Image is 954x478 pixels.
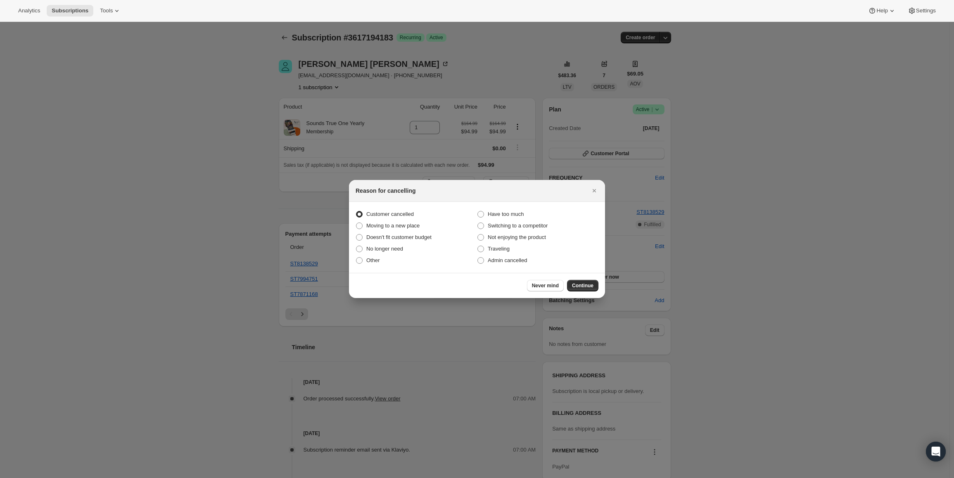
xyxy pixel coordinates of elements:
button: Continue [567,280,598,291]
span: No longer need [366,246,403,252]
span: Doesn't fit customer budget [366,234,432,240]
div: Open Intercom Messenger [926,442,946,461]
button: Close [589,185,600,196]
span: Customer cancelled [366,211,414,217]
button: Tools [95,5,126,17]
button: Never mind [527,280,564,291]
button: Subscriptions [47,5,93,17]
span: Settings [916,7,936,14]
span: Moving to a new place [366,222,420,229]
button: Help [863,5,901,17]
span: Continue [572,282,593,289]
button: Settings [903,5,941,17]
h2: Reason for cancelling [356,187,415,195]
span: Switching to a competitor [488,222,548,229]
span: Analytics [18,7,40,14]
span: Admin cancelled [488,257,527,263]
span: Subscriptions [52,7,88,14]
span: Never mind [532,282,559,289]
span: Not enjoying the product [488,234,546,240]
span: Traveling [488,246,510,252]
span: Tools [100,7,113,14]
span: Help [876,7,888,14]
span: Other [366,257,380,263]
span: Have too much [488,211,524,217]
button: Analytics [13,5,45,17]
